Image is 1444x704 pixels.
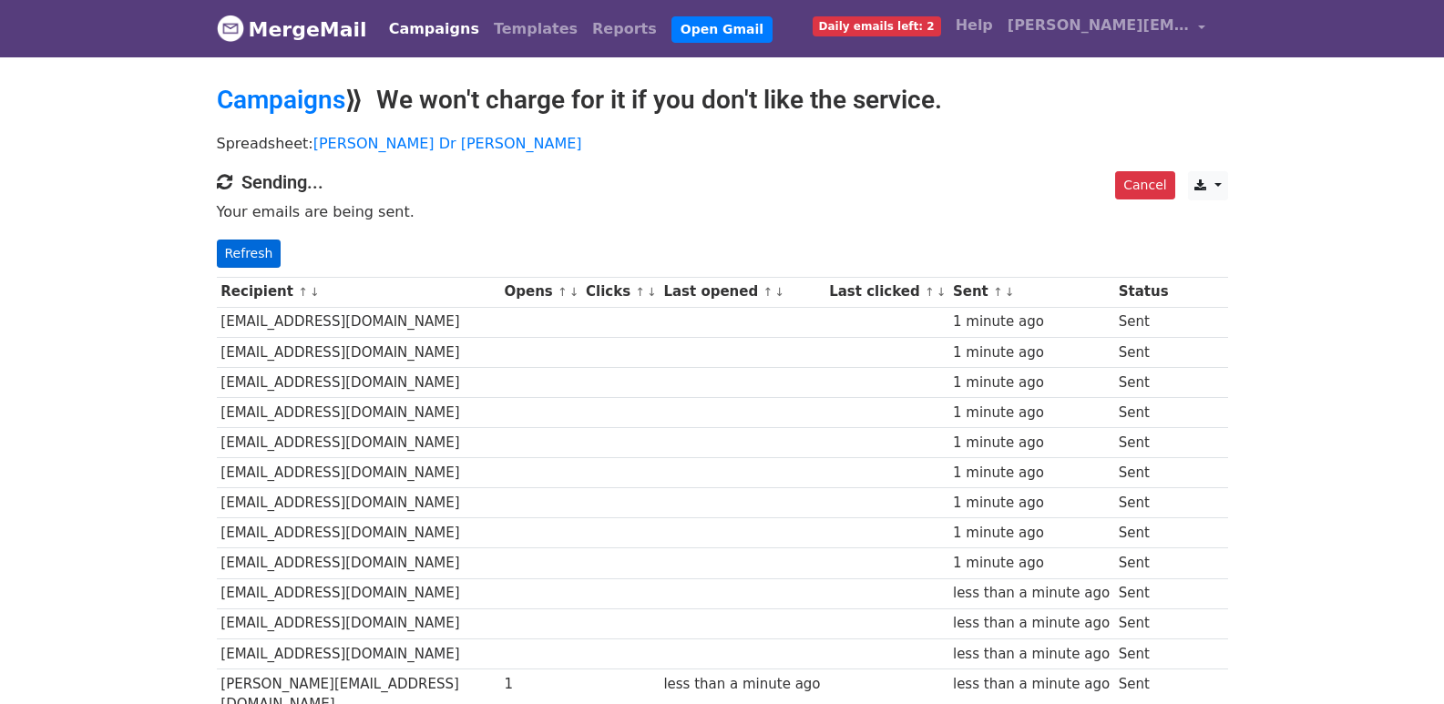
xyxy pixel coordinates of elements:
th: Sent [948,277,1114,307]
td: Sent [1114,428,1173,458]
td: [EMAIL_ADDRESS][DOMAIN_NAME] [217,608,500,638]
div: 1 minute ago [953,523,1110,544]
a: ↓ [310,285,320,299]
a: ↑ [298,285,308,299]
iframe: Chat Widget [1353,617,1444,704]
th: Clicks [581,277,659,307]
td: [EMAIL_ADDRESS][DOMAIN_NAME] [217,337,500,367]
a: [PERSON_NAME][EMAIL_ADDRESS][DOMAIN_NAME] [1000,7,1214,50]
a: ↑ [763,285,773,299]
h2: ⟫ We won't charge for it if you don't like the service. [217,85,1228,116]
td: [EMAIL_ADDRESS][DOMAIN_NAME] [217,458,500,488]
td: [EMAIL_ADDRESS][DOMAIN_NAME] [217,307,500,337]
td: Sent [1114,458,1173,488]
a: MergeMail [217,10,367,48]
a: Open Gmail [671,16,773,43]
td: Sent [1114,548,1173,578]
a: Campaigns [217,85,345,115]
div: 1 minute ago [953,372,1110,393]
a: ↓ [569,285,579,299]
th: Last clicked [824,277,948,307]
th: Last opened [660,277,825,307]
td: Sent [1114,608,1173,638]
a: Refresh [217,240,282,268]
a: ↓ [774,285,784,299]
p: Spreadsheet: [217,134,1228,153]
td: [EMAIL_ADDRESS][DOMAIN_NAME] [217,578,500,608]
a: ↓ [647,285,657,299]
td: [EMAIL_ADDRESS][DOMAIN_NAME] [217,518,500,548]
td: Sent [1114,397,1173,427]
td: [EMAIL_ADDRESS][DOMAIN_NAME] [217,488,500,518]
th: Opens [500,277,582,307]
td: Sent [1114,578,1173,608]
a: [PERSON_NAME] Dr [PERSON_NAME] [313,135,582,152]
td: Sent [1114,518,1173,548]
span: [PERSON_NAME][EMAIL_ADDRESS][DOMAIN_NAME] [1008,15,1190,36]
td: [EMAIL_ADDRESS][DOMAIN_NAME] [217,548,500,578]
a: ↓ [1005,285,1015,299]
a: ↑ [925,285,935,299]
a: Help [948,7,1000,44]
a: ↑ [558,285,568,299]
td: [EMAIL_ADDRESS][DOMAIN_NAME] [217,367,500,397]
div: less than a minute ago [953,674,1110,695]
th: Status [1114,277,1173,307]
td: [EMAIL_ADDRESS][DOMAIN_NAME] [217,428,500,458]
a: ↑ [993,285,1003,299]
div: 1 minute ago [953,493,1110,514]
a: Reports [585,11,664,47]
div: 1 minute ago [953,342,1110,363]
td: Sent [1114,307,1173,337]
div: less than a minute ago [953,644,1110,665]
div: 1 minute ago [953,463,1110,484]
td: Sent [1114,337,1173,367]
td: Sent [1114,638,1173,668]
a: Templates [486,11,585,47]
div: 1 minute ago [953,311,1110,332]
div: less than a minute ago [953,613,1110,634]
div: 1 minute ago [953,433,1110,454]
div: less than a minute ago [953,583,1110,604]
td: [EMAIL_ADDRESS][DOMAIN_NAME] [217,638,500,668]
img: MergeMail logo [217,15,244,42]
h4: Sending... [217,171,1228,193]
a: Cancel [1115,171,1174,199]
td: Sent [1114,488,1173,518]
a: ↑ [635,285,645,299]
th: Recipient [217,277,500,307]
div: 1 minute ago [953,403,1110,423]
div: 1 [504,674,577,695]
a: ↓ [937,285,947,299]
div: 1 minute ago [953,553,1110,574]
td: Sent [1114,367,1173,397]
span: Daily emails left: 2 [813,16,941,36]
p: Your emails are being sent. [217,202,1228,221]
a: Campaigns [382,11,486,47]
td: [EMAIL_ADDRESS][DOMAIN_NAME] [217,397,500,427]
div: less than a minute ago [663,674,820,695]
a: Daily emails left: 2 [805,7,948,44]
